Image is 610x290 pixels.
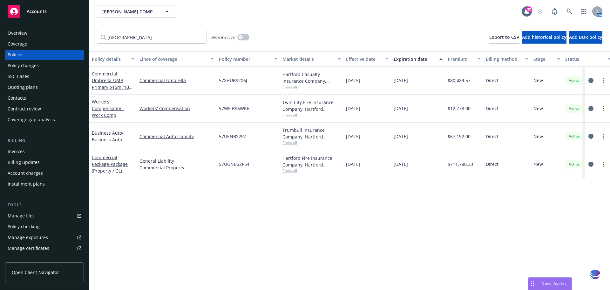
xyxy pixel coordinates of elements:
[394,105,408,112] span: [DATE]
[139,105,214,112] a: Workers' Compensation
[531,51,563,67] button: Stage
[445,51,483,67] button: Premium
[8,60,39,71] div: Policy changes
[5,71,84,81] a: SSC Cases
[102,8,157,15] span: [PERSON_NAME] COMPANIES, INC.
[137,51,216,67] button: Lines of coverage
[533,161,543,167] span: New
[548,5,561,18] a: Report a Bug
[563,5,576,18] a: Search
[600,105,607,112] a: more
[483,51,531,67] button: Billing method
[219,56,270,62] div: Policy number
[219,105,249,112] span: 57WE BS6WK6
[89,51,137,67] button: Policy details
[139,77,214,84] a: Commercial Umbrella
[139,133,214,140] a: Commercial Auto Liability
[282,56,334,62] div: Market details
[568,133,580,139] span: Active
[394,133,408,140] span: [DATE]
[486,133,498,140] span: Direct
[600,77,607,84] a: more
[280,51,343,67] button: Market details
[27,9,47,14] span: Accounts
[8,50,24,60] div: Policies
[587,105,595,112] a: circleInformation
[590,269,600,280] img: svg+xml;base64,PHN2ZyB3aWR0aD0iMzQiIGhlaWdodD0iMzQiIHZpZXdCb3g9IjAgMCAzNCAzNCIgZmlsbD0ibm9uZSIgeG...
[5,232,84,243] a: Manage exposures
[346,56,382,62] div: Effective date
[565,56,604,62] div: Status
[282,112,341,118] span: Show all
[92,77,132,97] span: - UMB Primary $15m (10k SIR)
[489,31,519,44] button: Export to CSV
[219,161,249,167] span: 57UUNBS2P54
[448,161,473,167] span: $711,780.33
[522,34,566,40] span: Add historical policy
[216,51,280,67] button: Policy number
[568,106,580,111] span: Active
[282,127,341,140] div: Trumbull Insurance Company, Hartford Insurance Group
[346,105,360,112] span: [DATE]
[92,71,131,97] a: Commercial Umbrella
[282,84,341,90] span: Show all
[5,168,84,178] a: Account charges
[528,277,572,290] button: Nova Assist
[533,133,543,140] span: New
[8,168,43,178] div: Account charges
[8,146,25,157] div: Invoices
[600,160,607,168] a: more
[8,115,55,125] div: Coverage gap analysis
[448,133,471,140] span: $67,192.00
[211,34,235,40] span: Show inactive
[219,77,247,84] span: 57XHUBS2X6J
[600,132,607,140] a: more
[587,132,595,140] a: circleInformation
[486,105,498,112] span: Direct
[8,71,29,81] div: SSC Cases
[12,269,59,276] span: Open Client Navigator
[346,77,360,84] span: [DATE]
[5,82,84,92] a: Quoting plans
[5,222,84,232] a: Policy checking
[5,157,84,167] a: Billing updates
[92,99,124,118] a: Workers' Compensation
[5,50,84,60] a: Policies
[5,211,84,221] a: Manage files
[5,243,84,253] a: Manage certificates
[8,222,40,232] div: Policy checking
[448,105,471,112] span: $12,778.00
[486,161,498,167] span: Direct
[486,77,498,84] span: Direct
[8,82,38,92] div: Quoting plans
[8,232,48,243] div: Manage exposures
[448,56,474,62] div: Premium
[587,160,595,168] a: circleInformation
[97,31,207,44] input: Filter by keyword...
[534,5,546,18] a: Start snowing
[92,130,124,143] a: Business Auto
[282,99,341,112] div: Twin City Fire Insurance Company, Hartford Insurance Group
[219,133,246,140] span: 57UENBS2PZ
[394,161,408,167] span: [DATE]
[486,56,521,62] div: Billing method
[97,5,176,18] button: [PERSON_NAME] COMPANIES, INC.
[8,93,26,103] div: Contacts
[282,168,341,173] span: Show all
[533,105,543,112] span: New
[8,104,41,114] div: Contract review
[8,28,27,38] div: Overview
[8,254,40,264] div: Manage claims
[282,71,341,84] div: Hartford Casualty Insurance Company, Hartford Insurance Group
[541,281,566,286] span: Nova Assist
[92,56,127,62] div: Policy details
[522,31,566,44] button: Add historical policy
[282,140,341,145] span: Show all
[5,3,84,20] a: Accounts
[92,154,128,174] a: Commercial Package
[568,161,580,167] span: Active
[5,202,84,208] div: Tools
[346,133,360,140] span: [DATE]
[578,5,590,18] a: Switch app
